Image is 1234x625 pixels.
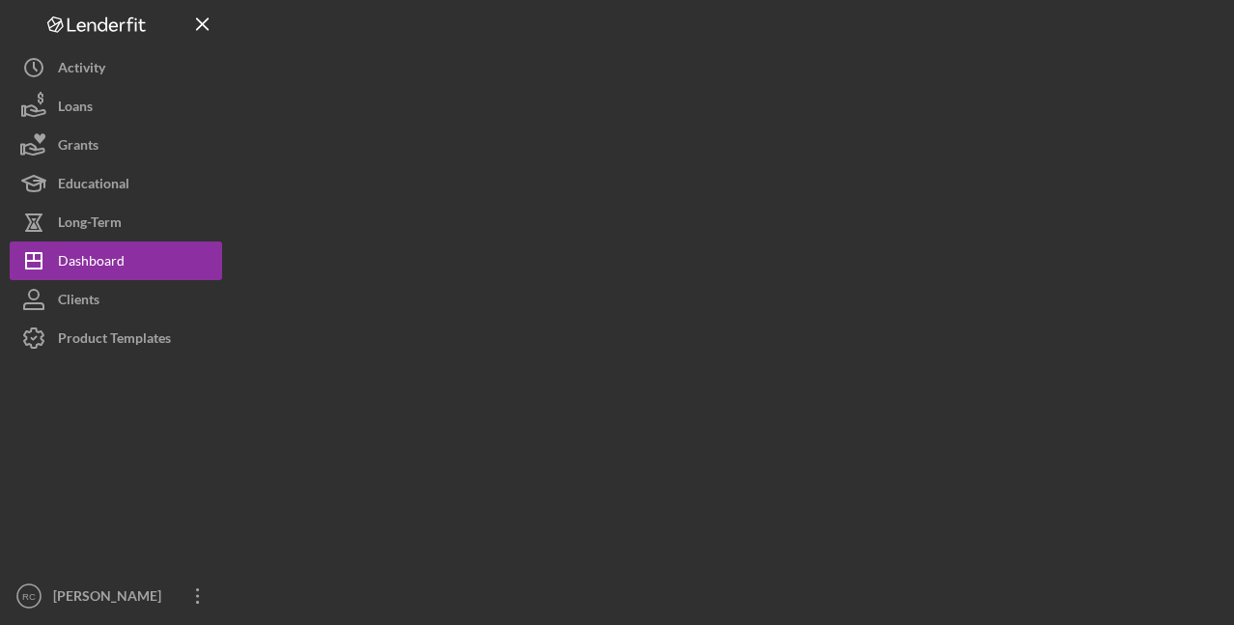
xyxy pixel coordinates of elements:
[10,87,222,126] button: Loans
[10,203,222,241] button: Long-Term
[58,319,171,362] div: Product Templates
[58,126,98,169] div: Grants
[10,48,222,87] button: Activity
[48,577,174,620] div: [PERSON_NAME]
[58,203,122,246] div: Long-Term
[10,164,222,203] button: Educational
[58,164,129,208] div: Educational
[22,591,36,602] text: RC
[10,280,222,319] button: Clients
[58,280,99,324] div: Clients
[10,577,222,615] button: RC[PERSON_NAME]
[58,241,125,285] div: Dashboard
[10,319,222,357] button: Product Templates
[10,241,222,280] button: Dashboard
[10,126,222,164] button: Grants
[58,87,93,130] div: Loans
[58,48,105,92] div: Activity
